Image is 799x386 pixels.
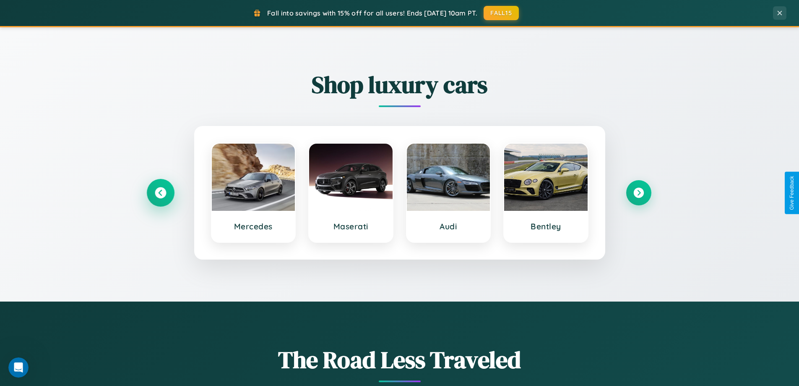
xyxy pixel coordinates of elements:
h2: Shop luxury cars [148,68,651,101]
button: FALL15 [484,6,519,20]
span: Fall into savings with 15% off for all users! Ends [DATE] 10am PT. [267,9,477,17]
h1: The Road Less Traveled [148,344,651,376]
h3: Audi [415,221,482,231]
div: Give Feedback [789,176,795,210]
iframe: Intercom live chat [8,357,29,378]
h3: Mercedes [220,221,287,231]
h3: Maserati [318,221,384,231]
h3: Bentley [513,221,579,231]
